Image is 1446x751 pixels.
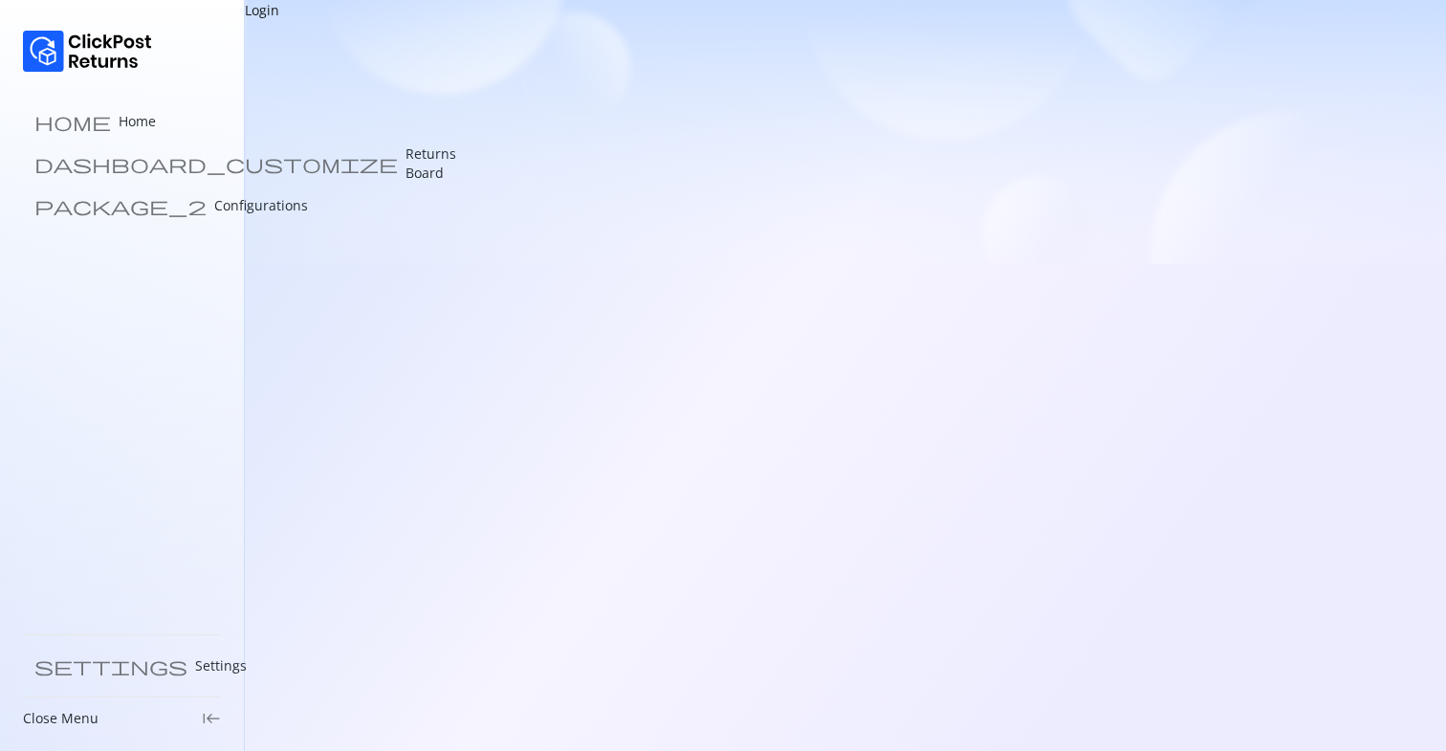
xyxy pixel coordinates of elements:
[23,31,152,72] img: Logo
[202,709,221,728] span: keyboard_tab_rtl
[405,144,456,183] p: Returns Board
[214,196,308,215] p: Configurations
[23,187,221,225] a: package_2 Configurations
[23,102,221,141] a: home Home
[23,144,221,183] a: dashboard_customize Returns Board
[119,112,156,131] p: Home
[34,196,207,215] span: package_2
[23,647,221,685] a: settings Settings
[195,656,247,675] p: Settings
[23,709,99,728] p: Close Menu
[34,112,111,131] span: home
[23,709,221,728] div: Close Menukeyboard_tab_rtl
[34,154,398,173] span: dashboard_customize
[34,656,187,675] span: settings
